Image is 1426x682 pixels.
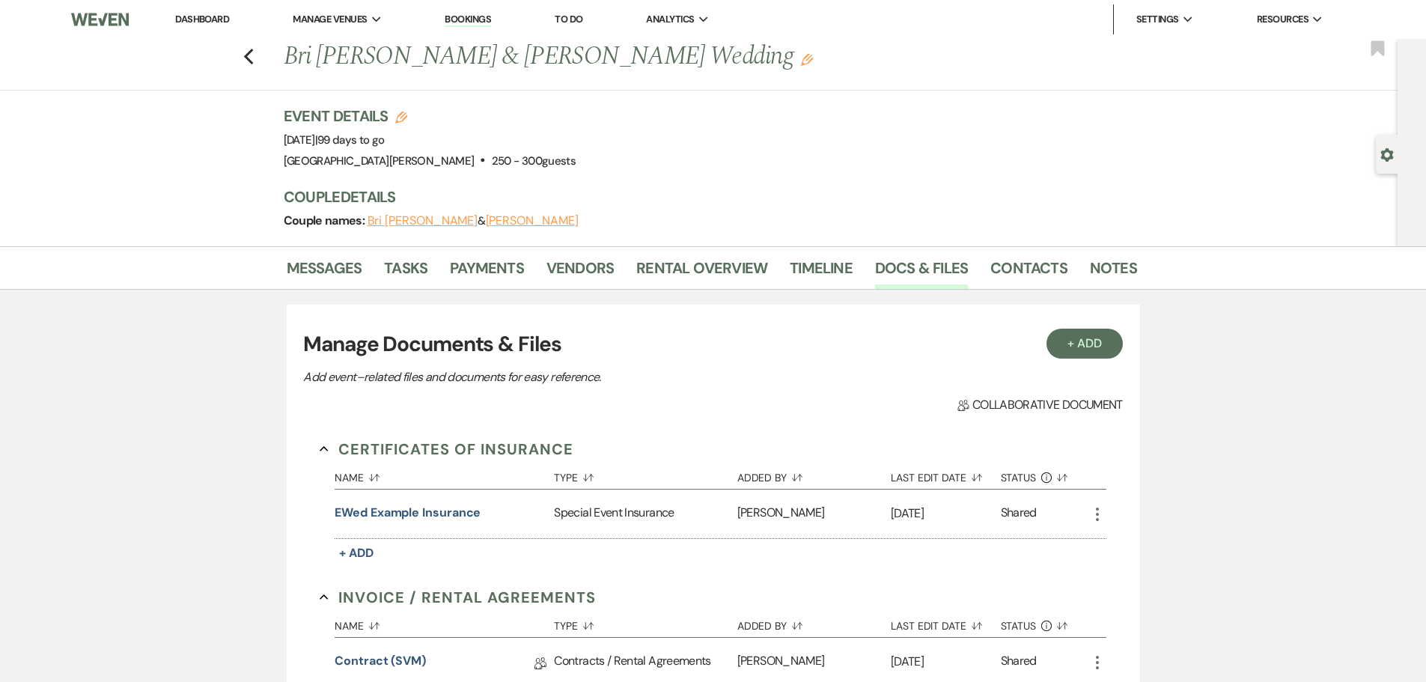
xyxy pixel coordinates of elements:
button: + Add [335,543,378,564]
span: 99 days to go [317,133,385,147]
a: Docs & Files [875,256,968,289]
span: 250 - 300 guests [492,153,576,168]
p: [DATE] [891,652,1001,672]
button: Added By [737,460,891,489]
button: Edit [801,52,813,66]
button: Name [335,609,554,637]
button: Invoice / Rental Agreements [320,586,596,609]
a: Vendors [546,256,614,289]
div: Shared [1001,504,1037,524]
span: Resources [1257,12,1308,27]
a: Notes [1090,256,1137,289]
a: Dashboard [175,13,229,25]
button: Status [1001,609,1088,637]
button: [PERSON_NAME] [486,215,579,227]
a: To Do [555,13,582,25]
a: Bookings [445,13,491,27]
button: Type [554,460,737,489]
a: Contract (SVM) [335,652,426,675]
span: Manage Venues [293,12,367,27]
div: Shared [1001,652,1037,675]
a: Timeline [790,256,853,289]
span: Settings [1136,12,1179,27]
button: Open lead details [1380,147,1394,161]
span: Couple names: [284,213,368,228]
span: [GEOGRAPHIC_DATA][PERSON_NAME] [284,153,475,168]
span: Status [1001,621,1037,631]
button: Name [335,460,554,489]
h3: Couple Details [284,186,1122,207]
a: Payments [450,256,524,289]
a: Rental Overview [636,256,767,289]
p: Add event–related files and documents for easy reference. [303,368,827,387]
h3: Event Details [284,106,576,127]
h3: Manage Documents & Files [303,329,1122,360]
button: Last Edit Date [891,460,1001,489]
button: Added By [737,609,891,637]
button: eWed Example Insurance [335,504,481,522]
button: Type [554,609,737,637]
button: Bri [PERSON_NAME] [368,215,478,227]
button: Status [1001,460,1088,489]
span: Analytics [646,12,694,27]
button: Certificates of Insurance [320,438,573,460]
a: Contacts [990,256,1067,289]
a: Messages [287,256,362,289]
span: [DATE] [284,133,385,147]
span: Collaborative document [957,396,1122,414]
button: + Add [1046,329,1123,359]
span: + Add [339,545,374,561]
span: Status [1001,472,1037,483]
span: | [315,133,385,147]
span: & [368,213,579,228]
div: [PERSON_NAME] [737,490,891,538]
p: [DATE] [891,504,1001,523]
button: Last Edit Date [891,609,1001,637]
div: Special Event Insurance [554,490,737,538]
a: Tasks [384,256,427,289]
h1: Bri [PERSON_NAME] & [PERSON_NAME] Wedding [284,39,954,75]
img: Weven Logo [71,4,128,35]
